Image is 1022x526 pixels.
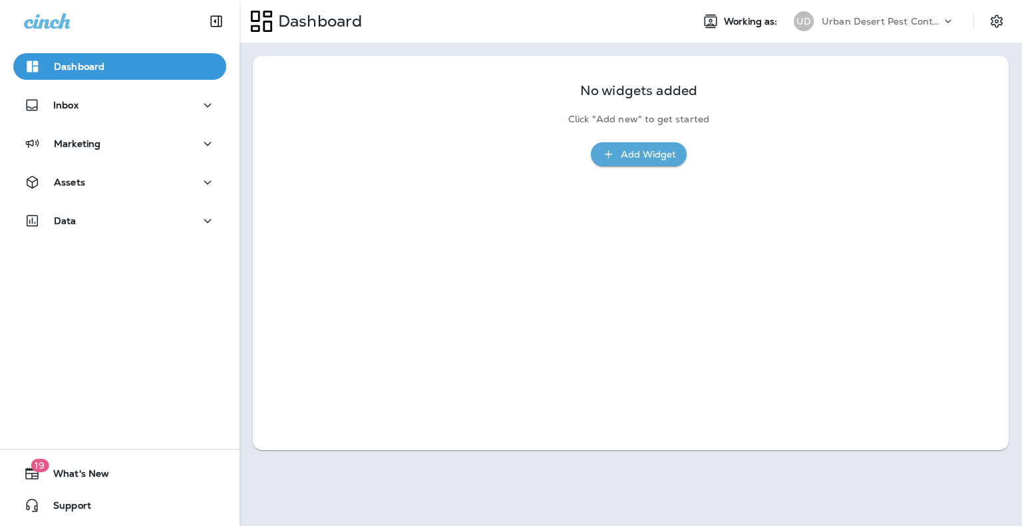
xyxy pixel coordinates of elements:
[40,468,109,484] span: What's New
[985,9,1009,33] button: Settings
[54,177,85,188] p: Assets
[13,92,226,118] button: Inbox
[568,114,709,125] p: Click "Add new" to get started
[53,100,79,110] p: Inbox
[13,207,226,234] button: Data
[13,169,226,196] button: Assets
[273,11,362,31] p: Dashboard
[31,459,49,472] span: 19
[621,146,676,163] div: Add Widget
[794,11,814,31] div: UD
[40,500,91,516] span: Support
[13,130,226,157] button: Marketing
[822,16,941,27] p: Urban Desert Pest Control
[198,8,235,35] button: Collapse Sidebar
[724,16,780,27] span: Working as:
[54,138,100,149] p: Marketing
[591,142,687,167] button: Add Widget
[13,460,226,487] button: 19What's New
[580,85,697,96] p: No widgets added
[54,61,104,72] p: Dashboard
[54,215,77,226] p: Data
[13,53,226,80] button: Dashboard
[13,492,226,519] button: Support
